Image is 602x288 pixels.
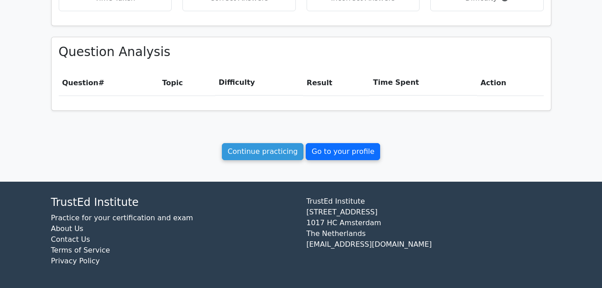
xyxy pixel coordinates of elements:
[51,196,296,209] h4: TrustEd Institute
[159,70,215,96] th: Topic
[59,70,159,96] th: #
[62,79,99,87] span: Question
[222,143,304,160] a: Continue practicing
[51,224,83,233] a: About Us
[51,246,110,254] a: Terms of Service
[51,214,193,222] a: Practice for your certification and exam
[369,70,477,96] th: Time Spent
[59,44,544,60] h3: Question Analysis
[51,257,100,265] a: Privacy Policy
[477,70,544,96] th: Action
[306,143,380,160] a: Go to your profile
[303,70,369,96] th: Result
[301,196,557,274] div: TrustEd Institute [STREET_ADDRESS] 1017 HC Amsterdam The Netherlands [EMAIL_ADDRESS][DOMAIN_NAME]
[215,70,303,96] th: Difficulty
[51,235,90,244] a: Contact Us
